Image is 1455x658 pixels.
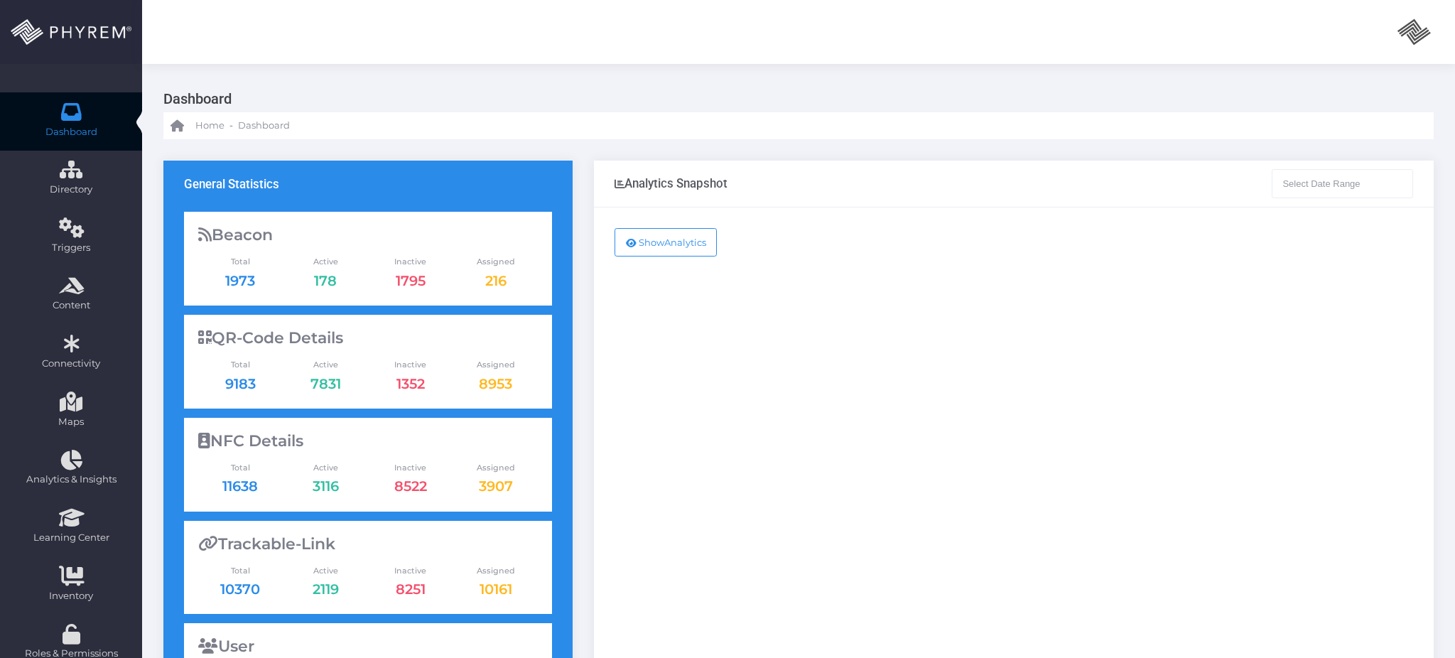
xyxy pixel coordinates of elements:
a: 178 [314,272,337,289]
a: 8251 [396,581,426,598]
span: Directory [9,183,133,197]
span: Active [283,256,368,268]
span: Maps [58,415,84,429]
a: 1795 [396,272,426,289]
span: Home [195,119,225,133]
div: Beacon [198,226,539,244]
span: Inactive [368,359,453,371]
span: Active [283,359,368,371]
h3: Dashboard [163,85,1423,112]
span: Assigned [453,359,539,371]
a: 3907 [479,478,513,495]
input: Select Date Range [1272,169,1414,198]
a: 2119 [313,581,339,598]
span: Inactive [368,565,453,577]
a: 11638 [222,478,258,495]
span: Active [283,462,368,474]
span: Dashboard [238,119,290,133]
a: 9183 [225,375,256,392]
span: Active [283,565,368,577]
span: Total [198,359,283,371]
div: User [198,637,539,656]
span: Connectivity [9,357,133,371]
a: 8522 [394,478,427,495]
li: - [227,119,235,133]
div: NFC Details [198,432,539,451]
span: Inactive [368,462,453,474]
span: Total [198,565,283,577]
a: 3116 [313,478,339,495]
span: Analytics & Insights [9,473,133,487]
span: Triggers [9,241,133,255]
a: 1973 [225,272,255,289]
a: 10370 [220,581,260,598]
a: 1352 [396,375,425,392]
span: Inventory [9,589,133,603]
span: Total [198,462,283,474]
div: Trackable-Link [198,535,539,554]
div: Analytics Snapshot [615,176,727,190]
a: 216 [485,272,507,289]
span: Show [639,237,664,248]
a: 10161 [480,581,512,598]
span: Assigned [453,256,539,268]
span: Dashboard [45,125,97,139]
a: Dashboard [238,112,290,139]
span: Inactive [368,256,453,268]
a: 8953 [479,375,512,392]
span: Content [9,298,133,313]
a: 7831 [310,375,341,392]
button: ShowAnalytics [615,228,718,257]
h3: General Statistics [184,177,279,191]
span: Assigned [453,565,539,577]
span: Assigned [453,462,539,474]
span: Total [198,256,283,268]
span: Learning Center [9,531,133,545]
div: QR-Code Details [198,329,539,347]
a: Home [171,112,225,139]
